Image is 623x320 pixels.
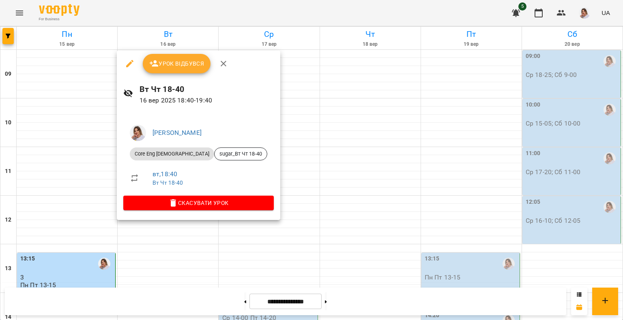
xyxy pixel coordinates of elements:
span: Скасувати Урок [130,198,267,208]
a: [PERSON_NAME] [153,129,202,137]
p: 16 вер 2025 18:40 - 19:40 [140,96,274,105]
span: Core Eng [DEMOGRAPHIC_DATA] [130,150,214,158]
h6: Вт Чт 18-40 [140,83,274,96]
img: d332a1c3318355be326c790ed3ba89f4.jpg [130,125,146,141]
button: Скасувати Урок [123,196,274,210]
button: Урок відбувся [143,54,211,73]
span: Урок відбувся [149,59,204,68]
a: вт , 18:40 [153,170,177,178]
span: sugar_Вт Чт 18-40 [215,150,267,158]
a: Вт Чт 18-40 [153,179,183,186]
div: sugar_Вт Чт 18-40 [214,147,267,160]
